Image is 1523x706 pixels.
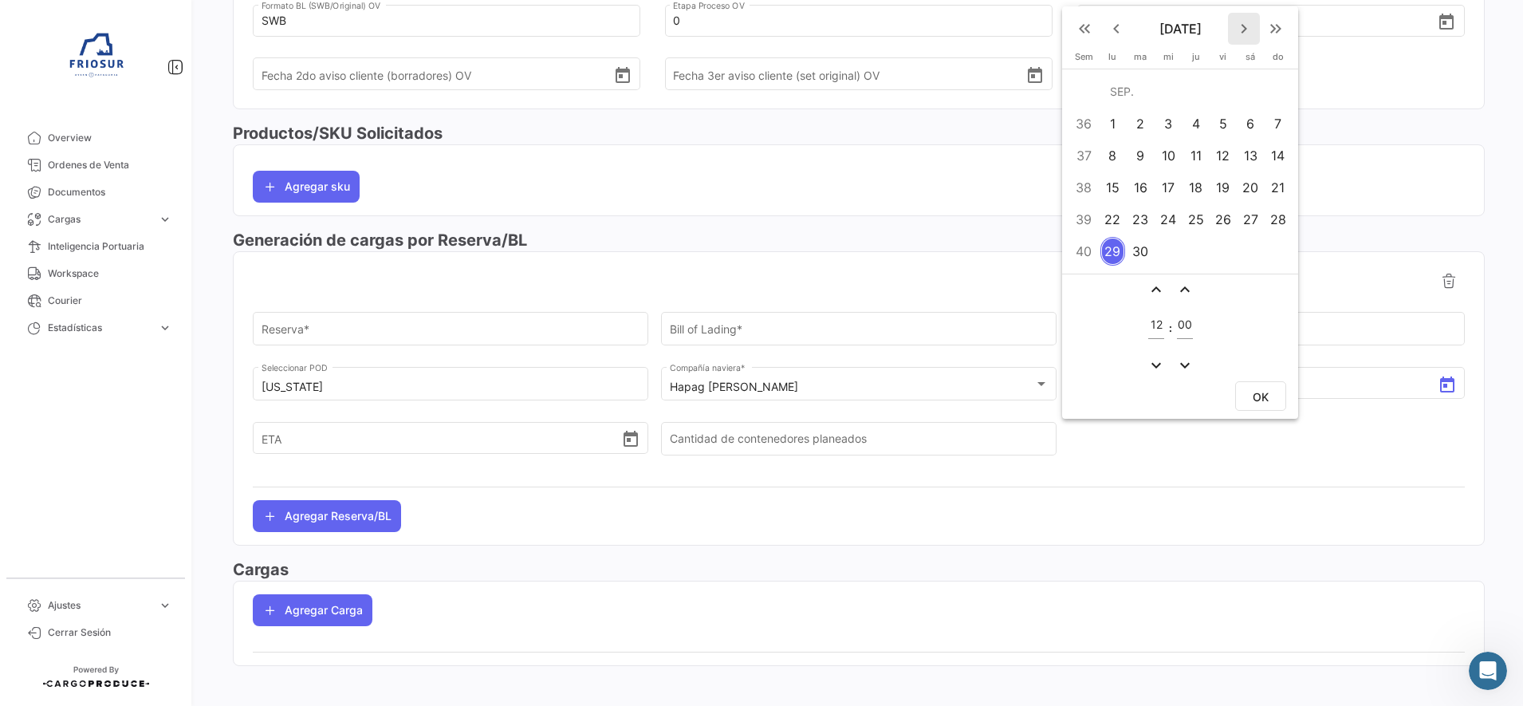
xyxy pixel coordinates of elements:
[1156,205,1181,234] div: 24
[1099,140,1126,172] td: 8 de septiembre de 2025
[1234,19,1253,38] mat-icon: keyboard_arrow_right
[1264,172,1292,203] td: 21 de septiembre de 2025
[1210,172,1237,203] td: 19 de septiembre de 2025
[1156,141,1181,170] div: 10
[1210,109,1235,138] div: 5
[1266,19,1285,38] mat-icon: keyboard_double_arrow_right
[1156,109,1181,138] div: 3
[1099,172,1126,203] td: 15 de septiembre de 2025
[1210,205,1235,234] div: 26
[1210,140,1237,172] td: 12 de septiembre de 2025
[1183,205,1208,234] div: 25
[1238,173,1262,202] div: 20
[213,538,265,549] span: Mensajes
[1183,108,1210,140] td: 4 de septiembre de 2025
[33,228,286,245] div: Mensaje reciente
[1099,235,1126,267] td: 29 de septiembre de 2025
[1100,109,1125,138] div: 1
[32,113,287,140] p: [PERSON_NAME] 👋
[1127,141,1153,170] div: 9
[1175,356,1194,375] button: expand_more icon
[33,252,65,284] div: Profile image for Juan
[1147,280,1166,299] button: expand_less icon
[1237,172,1265,203] td: 20 de septiembre de 2025
[1175,356,1194,375] mat-icon: expand_more
[1253,390,1269,404] span: OK
[1175,280,1194,299] button: expand_less icon
[1132,21,1228,37] span: [DATE]
[187,26,218,57] div: Profile image for Andrielle
[1238,109,1262,138] div: 6
[1099,203,1126,235] td: 22 de septiembre de 2025
[1238,141,1262,170] div: 13
[1127,108,1155,140] td: 2 de septiembre de 2025
[33,320,266,337] div: Envíanos un mensaje
[1210,108,1237,140] td: 5 de septiembre de 2025
[1183,203,1210,235] td: 25 de septiembre de 2025
[1127,109,1153,138] div: 2
[1237,108,1265,140] td: 6 de septiembre de 2025
[1210,51,1237,69] th: viernes
[1100,205,1125,234] div: 22
[1264,203,1292,235] td: 28 de septiembre de 2025
[1183,51,1210,69] th: jueves
[1210,173,1235,202] div: 19
[159,498,319,562] button: Mensajes
[1183,173,1208,202] div: 18
[17,239,302,298] div: Profile image for Juangracias![PERSON_NAME]•Hace 2h
[1183,141,1208,170] div: 11
[1155,140,1183,172] td: 10 de septiembre de 2025
[1147,356,1166,375] mat-icon: expand_more
[1127,173,1153,202] div: 16
[1155,51,1183,69] th: miércoles
[1265,173,1291,202] div: 21
[1068,172,1099,203] td: 38
[274,26,303,54] div: Cerrar
[1099,76,1292,108] td: SEP.
[167,268,219,285] div: • Hace 2h
[1147,280,1166,299] mat-icon: expand_less
[217,26,249,57] div: Profile image for Juan
[1265,109,1291,138] div: 7
[1235,381,1286,411] button: OK
[1265,205,1291,234] div: 28
[1210,141,1235,170] div: 12
[1238,205,1262,234] div: 27
[32,140,287,195] p: ¿Cómo podemos ayudarte?
[1264,140,1292,172] td: 14 de septiembre de 2025
[1183,172,1210,203] td: 18 de septiembre de 2025
[1068,51,1099,69] th: Sem
[1210,203,1237,235] td: 26 de septiembre de 2025
[71,253,116,266] span: gracias!
[1264,51,1292,69] th: domingo
[1075,19,1094,38] mat-icon: keyboard_double_arrow_left
[1127,51,1155,69] th: martes
[16,306,303,350] div: Envíanos un mensaje
[1127,203,1155,235] td: 23 de septiembre de 2025
[1183,109,1208,138] div: 4
[1237,203,1265,235] td: 27 de septiembre de 2025
[1068,203,1099,235] td: 39
[1068,108,1099,140] td: 36
[1107,19,1126,38] mat-icon: keyboard_arrow_left
[1469,652,1507,690] iframe: Intercom live chat
[1127,235,1155,267] td: 30 de septiembre de 2025
[1175,280,1194,299] mat-icon: expand_less
[1127,205,1153,234] div: 23
[1237,140,1265,172] td: 13 de septiembre de 2025
[16,215,303,298] div: Mensaje recienteProfile image for Juangracias![PERSON_NAME]•Hace 2h
[1265,141,1291,170] div: 14
[1155,172,1183,203] td: 17 de septiembre de 2025
[1127,172,1155,203] td: 16 de septiembre de 2025
[1264,108,1292,140] td: 7 de septiembre de 2025
[1100,237,1125,266] div: 29
[1155,108,1183,140] td: 3 de septiembre de 2025
[32,35,155,51] img: logo
[1099,108,1126,140] td: 1 de septiembre de 2025
[1127,140,1155,172] td: 9 de septiembre de 2025
[1068,235,1099,267] td: 40
[1100,173,1125,202] div: 15
[1099,51,1126,69] th: lunes
[1156,173,1181,202] div: 17
[1237,51,1265,69] th: sábado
